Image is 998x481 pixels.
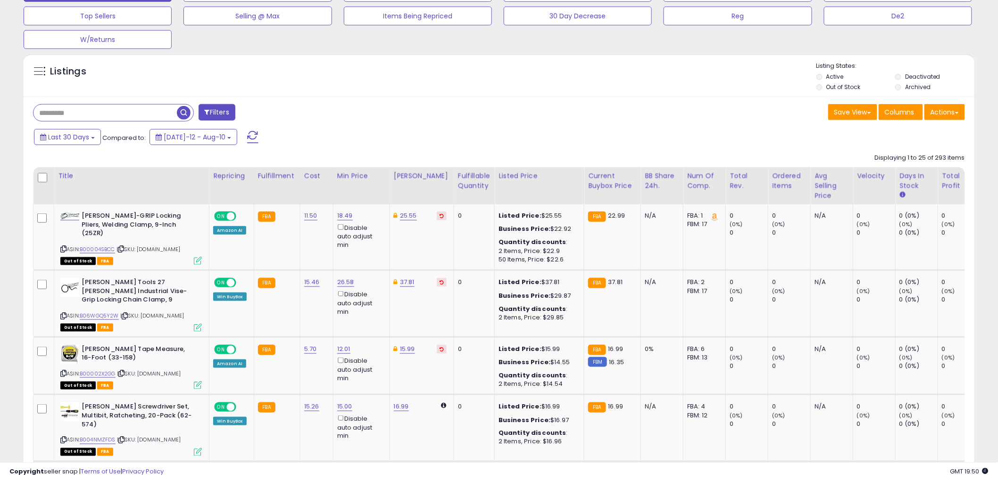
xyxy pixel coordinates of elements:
[942,295,980,304] div: 0
[499,371,577,380] div: :
[608,344,624,353] span: 16.99
[608,211,625,220] span: 22.99
[899,228,938,237] div: 0 (0%)
[899,287,913,295] small: (0%)
[60,402,79,421] img: 31LcoXnk7vL._SL40_.jpg
[34,129,101,145] button: Last 30 Days
[235,345,250,353] span: OFF
[687,411,718,420] div: FBM: 12
[499,344,541,353] b: Listed Price:
[772,362,810,370] div: 0
[875,154,965,163] div: Displaying 1 to 25 of 293 items
[772,228,810,237] div: 0
[730,354,743,361] small: (0%)
[60,212,79,220] img: 412SrOnIYZL._SL40_.jpg
[942,228,980,237] div: 0
[499,402,541,411] b: Listed Price:
[499,277,541,286] b: Listed Price:
[499,211,541,220] b: Listed Price:
[857,220,870,228] small: (0%)
[344,7,492,25] button: Items Being Repriced
[857,345,895,353] div: 0
[942,212,980,220] div: 0
[499,438,577,446] div: 2 Items, Price: $16.96
[826,83,861,91] label: Out of Stock
[499,278,577,286] div: $37.81
[394,402,409,411] a: 16.99
[24,7,172,25] button: Top Sellers
[687,171,722,191] div: Num of Comp.
[337,289,383,316] div: Disable auto adjust min
[899,220,913,228] small: (0%)
[337,402,352,411] a: 15.00
[772,412,785,419] small: (0%)
[885,107,915,117] span: Columns
[258,212,275,222] small: FBA
[150,129,237,145] button: [DATE]-12 - Aug-10
[816,62,974,71] p: Listing States:
[772,171,807,191] div: Ordered Items
[730,402,768,411] div: 0
[48,132,89,142] span: Last 30 Days
[950,467,989,476] span: 2025-09-10 19:50 GMT
[458,278,487,286] div: 0
[60,278,202,330] div: ASIN:
[772,295,810,304] div: 0
[183,7,332,25] button: Selling @ Max
[588,212,606,222] small: FBA
[258,402,275,413] small: FBA
[24,30,172,49] button: W/Returns
[499,429,577,438] div: :
[942,345,980,353] div: 0
[400,277,415,287] a: 37.81
[772,354,785,361] small: (0%)
[609,358,624,367] span: 16.35
[826,73,844,81] label: Active
[82,345,196,365] b: [PERSON_NAME] Tape Measure, 16-Foot (33-158)
[815,402,846,411] div: N/A
[588,171,637,191] div: Current Buybox Price
[899,295,938,304] div: 0 (0%)
[687,220,718,228] div: FBM: 17
[458,402,487,411] div: 0
[815,212,846,220] div: N/A
[499,238,577,246] div: :
[499,291,550,300] b: Business Price:
[942,171,976,191] div: Total Profit
[97,382,113,390] span: FBA
[857,287,870,295] small: (0%)
[60,324,96,332] span: All listings that are currently out of stock and unavailable for purchase on Amazon
[664,7,812,25] button: Reg
[942,220,955,228] small: (0%)
[304,211,317,220] a: 11.50
[97,257,113,265] span: FBA
[857,278,895,286] div: 0
[942,354,955,361] small: (0%)
[899,191,905,199] small: Days In Stock.
[608,402,624,411] span: 16.99
[942,278,980,286] div: 0
[857,420,895,428] div: 0
[857,412,870,419] small: (0%)
[304,344,317,354] a: 5.70
[394,171,450,181] div: [PERSON_NAME]
[730,345,768,353] div: 0
[304,277,320,287] a: 15.46
[815,278,846,286] div: N/A
[164,132,225,142] span: [DATE]-12 - Aug-10
[81,467,121,476] a: Terms of Use
[772,345,810,353] div: 0
[60,257,96,265] span: All listings that are currently out of stock and unavailable for purchase on Amazon
[772,402,810,411] div: 0
[942,287,955,295] small: (0%)
[730,220,743,228] small: (0%)
[899,212,938,220] div: 0 (0%)
[899,362,938,370] div: 0 (0%)
[80,370,116,378] a: B00002X2GG
[499,255,577,264] div: 50 Items, Price: $22.6
[499,380,577,388] div: 2 Items, Price: $14.54
[899,171,934,191] div: Days In Stock
[499,345,577,353] div: $15.99
[337,356,383,383] div: Disable auto adjust min
[730,412,743,419] small: (0%)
